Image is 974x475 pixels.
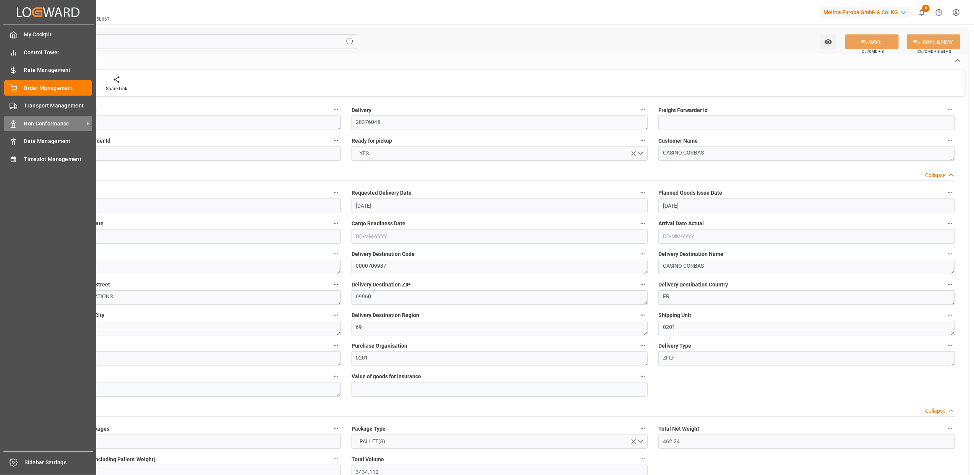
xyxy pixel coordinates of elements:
span: Requested Delivery Date [352,189,412,197]
span: Total Gross Weight (Including Pallets' Weight) [44,455,156,464]
textarea: ZFLF [658,351,955,366]
a: Rate Management [4,63,92,78]
button: Help Center [930,4,948,21]
button: Actual Goods Issue Date [331,218,341,228]
button: Delivery Type [945,341,955,351]
span: Delivery Destination Name [658,250,723,258]
input: DD-MM-YYYY [352,229,648,244]
span: Order Management [24,84,92,92]
div: Collapse [925,407,945,415]
span: Non Conformance [24,120,84,128]
button: Route [331,371,341,381]
span: Planned Goods Issue Date [658,189,722,197]
button: show 6 new notifications [913,4,930,21]
button: Total Number Of Packages [331,423,341,433]
textarea: acd1fb64c83c [44,115,341,130]
span: Control Tower [24,49,92,57]
span: Delivery Type [658,342,691,350]
textarea: CASINO CORBAS [658,146,955,161]
button: Delivery Destination Name [945,249,955,259]
input: DD-MM-YYYY [44,198,341,213]
button: Shipping Unit [945,310,955,320]
button: Delivery Destination Region [638,310,648,320]
span: Delivery Destination ZIP [352,281,410,289]
textarea: 0201 [352,351,648,366]
a: My Cockpit [4,27,92,42]
span: Rate Management [24,66,92,74]
button: Total Volume [638,454,648,464]
textarea: 69960 [352,290,648,305]
span: Arrival Date Actual [658,220,704,228]
span: PALLET(S) [356,438,389,446]
textarea: FR_02G [44,382,341,397]
input: DD-MM-YYYY [352,198,648,213]
button: open menu [820,34,836,49]
div: Share Link [106,85,127,92]
span: Ctrl/CMD + Shift + S [917,49,951,54]
input: DD-MM-YYYY [658,198,955,213]
button: Transport ID Logward [331,105,341,115]
span: My Cockpit [24,31,92,39]
input: Search Fields [35,34,357,49]
span: Delivery [352,106,371,114]
span: Purchase Organisation [352,342,407,350]
textarea: 69 [352,321,648,335]
span: Data Management [24,137,92,145]
span: Package Type [352,425,386,433]
a: Transport Management [4,98,92,113]
button: Melitta Europa GmbH & Co. KG [820,5,913,20]
button: Purchase Organisation [638,341,648,351]
button: Dispatch Location [331,341,341,351]
button: Delivery Destination Street [331,280,341,290]
span: Delivery Destination Country [658,281,728,289]
button: Value of goods for Insurance [638,371,648,381]
span: Transport Management [24,102,92,110]
button: Planned Goods Issue Date [945,188,955,198]
textarea: 0000709987 [44,260,341,274]
span: Value of goods for Insurance [352,373,421,381]
span: Customer Name [658,137,698,145]
span: Sidebar Settings [25,459,93,467]
button: Arrival Date Actual [945,218,955,228]
a: Timeslot Management [4,151,92,166]
button: Customer Code [331,249,341,259]
button: Order Created Date [331,188,341,198]
span: Ctrl/CMD + S [862,49,884,54]
textarea: CASINO CORBAS [658,260,955,274]
button: Freight Forwarder Id [945,105,955,115]
div: Collapse [925,171,945,179]
span: Total Volume [352,455,384,464]
span: Total Net Weight [658,425,699,433]
button: Customer Name [945,135,955,145]
textarea: CORBAS [44,321,341,335]
span: Shipping Unit [658,311,691,319]
button: Delivery Destination ZIP [638,280,648,290]
span: Delivery Destination Code [352,250,415,258]
button: Delivery Destination Code [638,249,648,259]
textarea: BOULEVARD DES NATIONS [44,290,341,305]
button: Ready for pickup [638,135,648,145]
button: SAVE & NEW [907,34,960,49]
button: open menu [352,146,648,161]
button: Delivery Destination City [331,310,341,320]
button: Delivery Destination Country [945,280,955,290]
button: Delivery [638,105,648,115]
button: Package Type [638,423,648,433]
a: Order Management [4,80,92,95]
span: Timeslot Management [24,155,92,163]
input: DD-MM-YYYY [658,229,955,244]
button: Requested Delivery Date [638,188,648,198]
button: Actual Freight Forwarder Id [331,135,341,145]
span: 6 [922,5,930,12]
span: Delivery Destination Region [352,311,419,319]
span: Ready for pickup [352,137,392,145]
div: Melitta Europa GmbH & Co. KG [820,7,910,18]
button: open menu [352,434,648,449]
textarea: 0201 [658,321,955,335]
span: Freight Forwarder Id [658,106,708,114]
textarea: FR [658,290,955,305]
a: Control Tower [4,45,92,60]
a: Data Management [4,134,92,149]
input: DD-MM-YYYY [44,229,341,244]
button: Cargo Readiness Date [638,218,648,228]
